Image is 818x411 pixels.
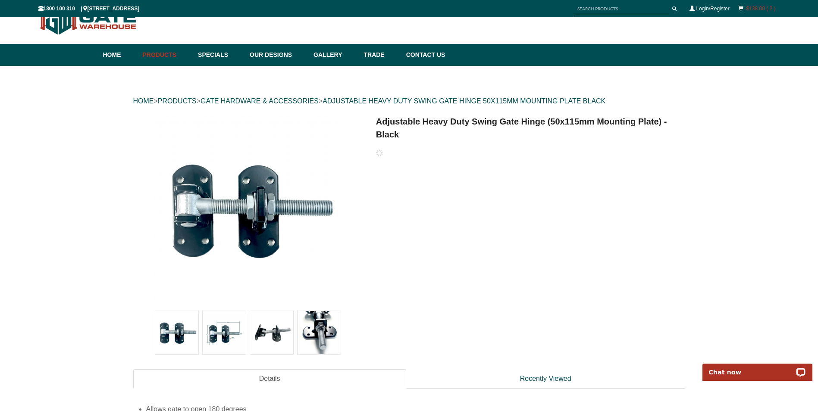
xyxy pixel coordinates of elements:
[309,44,359,66] a: Gallery
[323,97,605,105] a: ADJUSTABLE HEAVY DUTY SWING GATE HINGE 50X115MM MOUNTING PLATE BLACK
[298,311,341,354] img: Adjustable Heavy Duty Swing Gate Hinge (50x115mm Mounting Plate) - Black
[245,44,309,66] a: Our Designs
[376,115,685,141] h1: Adjustable Heavy Duty Swing Gate Hinge (50x115mm Mounting Plate) - Black
[406,369,685,389] a: Recently Viewed
[158,97,197,105] a: PRODUCTS
[201,97,319,105] a: GATE HARDWARE & ACCESSORIES
[746,6,775,12] a: $138.00 ( 2 )
[153,115,343,305] img: Adjustable Heavy Duty Swing Gate Hinge (50x115mm Mounting Plate) - Black - 1 Piece - Gate Warehouse
[133,97,154,105] a: HOME
[138,44,194,66] a: Products
[155,311,198,354] img: Adjustable Heavy Duty Swing Gate Hinge (50x115mm Mounting Plate) - Black
[38,6,140,12] span: 1300 100 310 | [STREET_ADDRESS]
[103,44,138,66] a: Home
[134,115,362,305] a: Adjustable Heavy Duty Swing Gate Hinge (50x115mm Mounting Plate) - Black - 1 Piece - Gate Warehouse
[133,87,685,115] div: > > >
[402,44,445,66] a: Contact Us
[133,369,406,389] a: Details
[250,311,293,354] img: Adjustable Heavy Duty Swing Gate Hinge (50x115mm Mounting Plate) - Black
[203,311,246,354] img: Adjustable Heavy Duty Swing Gate Hinge (50x115mm Mounting Plate) - Black
[573,3,669,14] input: SEARCH PRODUCTS
[359,44,401,66] a: Trade
[194,44,245,66] a: Specials
[696,6,729,12] a: Login/Register
[697,354,818,381] iframe: LiveChat chat widget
